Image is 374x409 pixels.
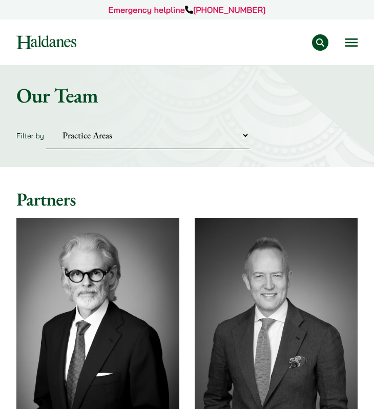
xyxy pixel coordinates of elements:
button: Open menu [345,38,358,47]
button: Search [312,34,328,51]
h1: Our Team [16,83,358,108]
h2: Partners [16,189,358,211]
label: Filter by [16,131,44,140]
a: Emergency helpline[PHONE_NUMBER] [109,5,266,15]
img: Logo of Haldanes [16,35,76,49]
